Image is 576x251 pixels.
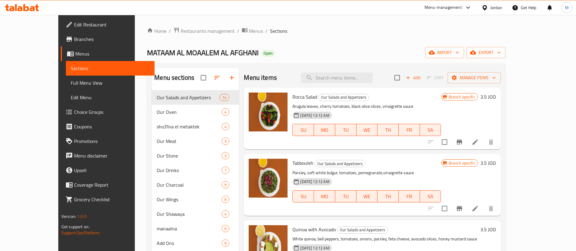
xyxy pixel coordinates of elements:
div: Our Salads and Appetizers [337,226,388,234]
span: Our Shawaya [157,210,222,218]
span: import [430,49,459,56]
button: Manage items [448,72,501,83]
div: Our Salads and Appetizers [315,160,365,167]
button: TU [335,124,356,136]
span: Select section first [423,73,448,83]
span: TH [380,192,396,201]
div: items [222,181,229,188]
a: Edit menu item [472,205,479,212]
img: Rocca Salad [249,93,288,131]
span: Our Oven [157,108,222,116]
div: items [222,167,229,174]
div: Open [261,50,275,57]
span: SU [295,192,312,201]
a: Grocery Checklist [61,192,155,207]
span: 4 [222,124,229,130]
span: FR [401,126,418,134]
span: SU [295,126,312,134]
span: 1.0.0 [77,212,87,220]
div: items [222,137,229,145]
span: manaalna [157,225,222,232]
span: Branch specific [446,94,478,100]
span: Get support on: [61,223,89,231]
span: Coupons [74,123,150,130]
span: Upsell [74,167,150,174]
button: import [425,47,464,58]
span: Open [261,51,275,56]
input: search [301,73,373,83]
a: Choice Groups [61,105,155,119]
span: 6 [222,197,229,202]
div: Our Charcoal9 [152,178,239,192]
li: / [265,27,268,35]
div: Our Drinks [157,167,222,174]
span: Tabbouleh [292,158,313,168]
span: Promotions [74,137,150,145]
p: Parsley, soft white bulgur, tomatoes, pomegranate,vinaigrette sauce [292,169,441,177]
span: [DATE] 12:12 AM [298,113,332,118]
span: SA [422,192,439,201]
span: MO [316,126,333,134]
span: Coverage Report [74,181,150,188]
button: delete [484,135,498,149]
a: Promotions [61,134,155,148]
a: Support.OpsPlatform [61,229,100,237]
button: MO [314,190,335,202]
div: Add Ons9 [152,236,239,250]
li: / [169,27,171,35]
span: M [565,4,569,11]
button: TH [377,124,399,136]
span: Add [405,74,421,81]
span: Sections [270,27,287,35]
p: Arugula leaves, cherry tomatoes, black olive slices, vinaigrette sauce [292,103,441,110]
span: Our Salads and Appetizers [315,160,365,167]
a: Edit menu item [472,138,479,146]
span: TU [338,192,354,201]
div: items [220,94,229,101]
button: TH [377,190,399,202]
span: Select to update [438,136,451,148]
span: Edit Restaurant [74,21,150,28]
button: SU [292,190,314,202]
span: 4 [222,211,229,217]
span: 14 [220,95,229,100]
div: Our Salads and Appetizers [318,94,369,101]
h6: 3.5 JOD [480,225,496,234]
div: Our Meat3 [152,134,239,148]
span: Version: [61,212,76,220]
span: 6 [222,226,229,232]
span: Add item [404,73,423,83]
div: Add Ons [157,239,222,247]
span: Grocery Checklist [74,196,150,203]
span: Menu disclaimer [74,152,150,159]
button: WE [356,190,378,202]
div: Jordan [490,4,502,11]
span: sho3'lna el metaktek [157,123,222,130]
a: Menus [242,27,263,35]
div: sho3'lna el metaktek4 [152,119,239,134]
span: Branch specific [446,160,478,166]
button: SU [292,124,314,136]
span: Restaurants management [181,27,235,35]
h2: Menu sections [154,73,194,82]
span: Manage items [452,74,496,82]
span: Our Stone [157,152,222,159]
a: Coverage Report [61,178,155,192]
button: Branch-specific-item [452,135,467,149]
span: 9 [222,182,229,188]
span: Our Salads and Appetizers [337,226,387,233]
div: items [222,108,229,116]
span: TH [380,126,396,134]
li: / [237,27,239,35]
span: Branches [74,36,150,43]
div: Our Salads and Appetizers14 [152,90,239,105]
h6: 3.5 JOD [480,93,496,101]
button: TU [335,190,356,202]
button: FR [399,190,420,202]
span: MO [316,192,333,201]
div: Menu-management [424,4,462,11]
button: export [466,47,506,58]
a: Full Menu View [66,76,155,90]
span: Sort sections [210,70,224,85]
